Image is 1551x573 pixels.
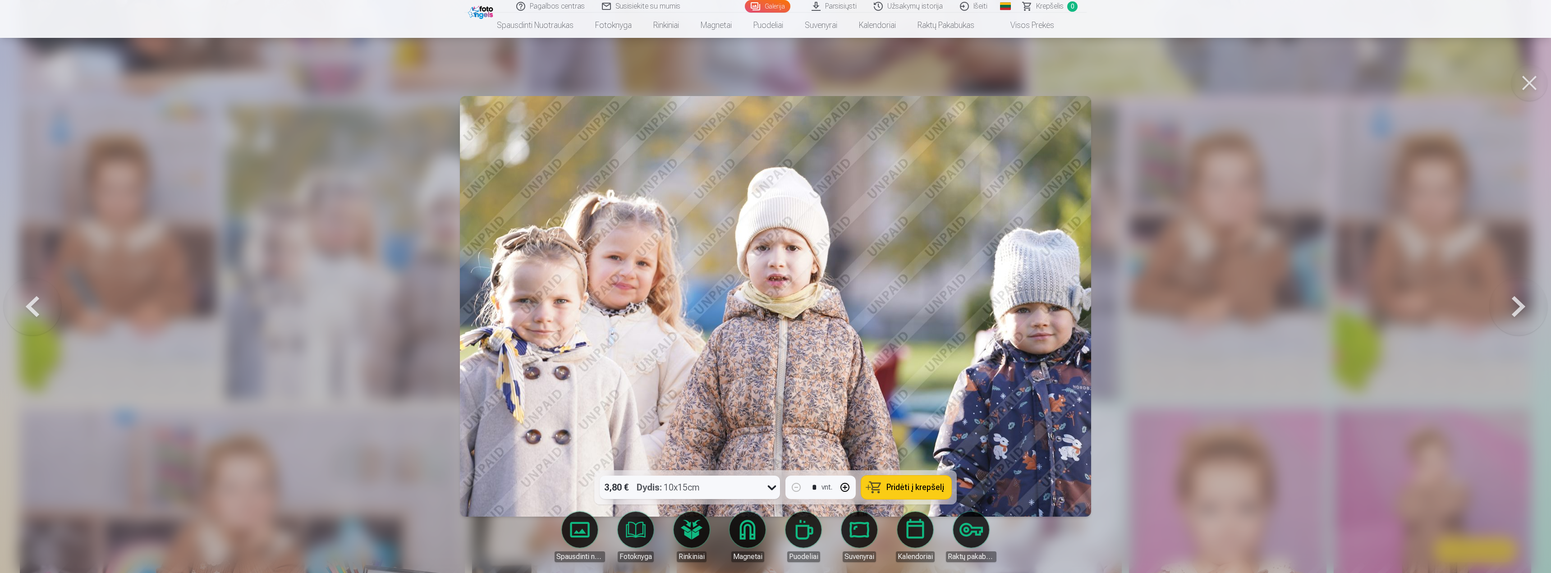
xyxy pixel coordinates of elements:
a: Spausdinti nuotraukas [486,13,584,38]
span: Krepšelis [1036,1,1064,12]
span: 0 [1067,1,1078,12]
div: vnt. [821,482,832,493]
a: Suvenyrai [794,13,848,38]
a: Kalendoriai [890,512,941,562]
a: Magnetai [690,13,743,38]
a: Spausdinti nuotraukas [555,512,605,562]
a: Rinkiniai [666,512,717,562]
span: Pridėti į krepšelį [886,483,944,491]
a: Rinkiniai [642,13,690,38]
div: Rinkiniai [677,551,707,562]
a: Suvenyrai [834,512,885,562]
a: Puodeliai [778,512,829,562]
div: 10x15cm [637,476,700,499]
a: Magnetai [722,512,773,562]
a: Raktų pakabukas [946,512,996,562]
img: /fa2 [468,4,496,19]
div: Kalendoriai [896,551,935,562]
button: Pridėti į krepšelį [861,476,951,499]
a: Kalendoriai [848,13,907,38]
div: Spausdinti nuotraukas [555,551,605,562]
a: Puodeliai [743,13,794,38]
div: Suvenyrai [843,551,876,562]
strong: Dydis : [637,481,662,494]
a: Raktų pakabukas [907,13,985,38]
div: Fotoknyga [618,551,654,562]
a: Fotoknyga [584,13,642,38]
div: 3,80 € [600,476,633,499]
div: Magnetai [731,551,764,562]
div: Puodeliai [787,551,820,562]
a: Visos prekės [985,13,1065,38]
a: Fotoknyga [610,512,661,562]
div: Raktų pakabukas [946,551,996,562]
